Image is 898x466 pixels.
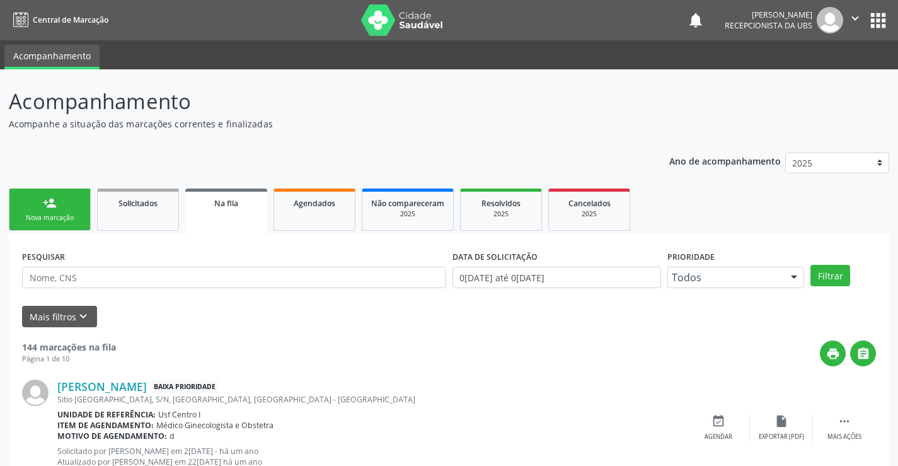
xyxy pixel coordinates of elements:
[76,310,90,323] i: keyboard_arrow_down
[294,198,335,209] span: Agendados
[838,414,851,428] i: 
[9,86,625,117] p: Acompanhamento
[22,380,49,406] img: img
[850,341,876,366] button: 
[214,198,238,209] span: Na fila
[57,409,156,420] b: Unidade de referência:
[725,9,812,20] div: [PERSON_NAME]
[57,380,147,393] a: [PERSON_NAME]
[371,198,444,209] span: Não compareceram
[22,267,446,288] input: Nome, CNS
[452,267,661,288] input: Selecione um intervalo
[481,198,521,209] span: Resolvidos
[22,306,97,328] button: Mais filtroskeyboard_arrow_down
[827,433,861,441] div: Mais ações
[826,347,840,361] i: print
[151,380,218,393] span: Baixa Prioridade
[667,247,715,267] label: Prioridade
[725,20,812,31] span: Recepcionista da UBS
[669,153,781,168] p: Ano de acompanhamento
[57,431,167,441] b: Motivo de agendamento:
[118,198,158,209] span: Solicitados
[687,11,705,29] button: notifications
[22,247,65,267] label: PESQUISAR
[867,9,889,32] button: apps
[817,7,843,33] img: img
[57,420,154,431] b: Item de agendamento:
[452,247,538,267] label: DATA DE SOLICITAÇÃO
[810,265,850,286] button: Filtrar
[9,9,108,30] a: Central de Marcação
[33,15,108,25] span: Central de Marcação
[843,7,867,33] button: 
[848,11,862,25] i: 
[711,414,725,428] i: event_available
[672,271,779,284] span: Todos
[856,347,870,361] i: 
[22,354,116,364] div: Página 1 de 10
[568,198,611,209] span: Cancelados
[158,409,200,420] span: Usf Centro I
[22,341,116,353] strong: 144 marcações na fila
[9,117,625,131] p: Acompanhe a situação das marcações correntes e finalizadas
[371,209,444,219] div: 2025
[57,394,687,405] div: Sitio [GEOGRAPHIC_DATA], S/N, [GEOGRAPHIC_DATA], [GEOGRAPHIC_DATA] - [GEOGRAPHIC_DATA]
[156,420,273,431] span: Médico Ginecologista e Obstetra
[759,433,804,441] div: Exportar (PDF)
[774,414,788,428] i: insert_drive_file
[4,45,100,69] a: Acompanhamento
[469,209,532,219] div: 2025
[820,341,846,366] button: print
[705,433,732,441] div: Agendar
[43,196,57,210] div: person_add
[18,213,81,223] div: Nova marcação
[170,431,175,441] span: d
[558,209,621,219] div: 2025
